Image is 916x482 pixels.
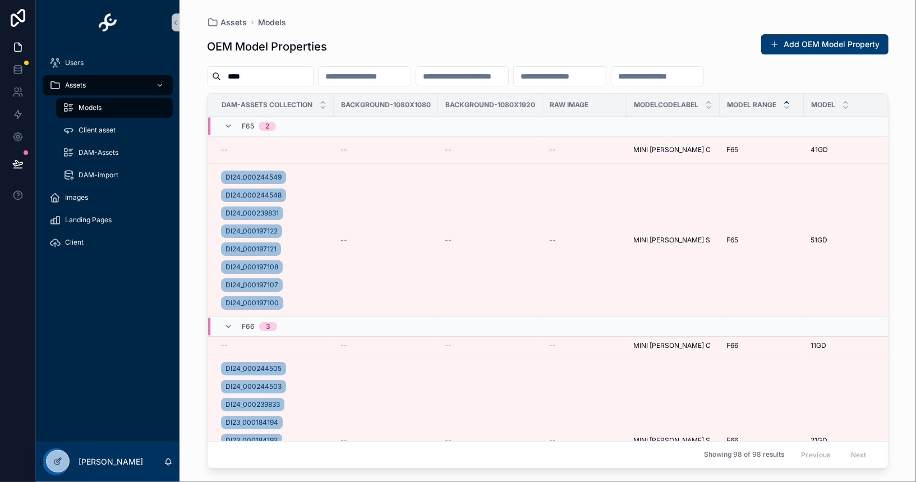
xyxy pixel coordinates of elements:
[225,281,278,290] span: DI24_000197107
[225,400,280,409] span: DI24_000239833
[811,100,835,109] span: Model
[65,58,84,67] span: Users
[811,236,881,245] a: 51GD
[341,100,431,109] span: Background-1080x1080
[221,278,283,292] a: DI24_000197107
[221,296,283,310] a: DI24_000197100
[445,436,452,445] span: --
[258,17,286,28] a: Models
[549,236,620,245] a: --
[726,145,738,154] span: F65
[43,232,173,253] a: Client
[207,39,327,54] h1: OEM Model Properties
[726,145,797,154] a: F65
[340,341,431,350] a: --
[65,238,84,247] span: Client
[56,143,173,163] a: DAM-Assets
[811,436,827,445] span: 21GD
[242,122,254,131] span: F65
[221,260,283,274] a: DI24_000197108
[549,436,556,445] span: --
[445,145,536,154] a: --
[221,171,286,184] a: DI24_000244549
[550,100,588,109] span: RAW image
[65,193,88,202] span: Images
[79,103,102,112] span: Models
[207,17,247,28] a: Assets
[225,418,278,427] span: DI23_000184194
[43,75,173,95] a: Assets
[221,206,283,220] a: DI24_000239831
[633,341,713,350] a: MINI [PERSON_NAME] C
[633,236,710,245] span: MINI [PERSON_NAME] S
[221,416,283,429] a: DI23_000184194
[225,173,282,182] span: DI24_000244549
[79,126,116,135] span: Client asset
[634,100,698,109] span: ModelCodeLabel
[79,148,118,157] span: DAM-Assets
[811,341,881,350] a: 11GD
[726,341,738,350] span: F66
[340,341,347,350] span: --
[811,145,881,154] a: 41GD
[221,398,284,411] a: DI24_000239833
[727,100,776,109] span: Model Range
[265,122,269,131] div: 2
[549,145,556,154] span: --
[56,165,173,185] a: DAM-import
[221,341,327,350] a: --
[221,189,286,202] a: DI24_000244548
[225,299,279,307] span: DI24_000197100
[221,168,327,312] a: DI24_000244549DI24_000244548DI24_000239831DI24_000197122DI24_000197121DI24_000197108DI24_00019710...
[633,436,713,445] a: MINI [PERSON_NAME] S
[225,382,282,391] span: DI24_000244503
[726,436,738,445] span: F66
[633,236,713,245] a: MINI [PERSON_NAME] S
[549,145,620,154] a: --
[221,224,282,238] a: DI24_000197122
[221,145,327,154] a: --
[549,236,556,245] span: --
[445,436,536,445] a: --
[811,341,826,350] span: 11GD
[340,236,431,245] a: --
[225,227,278,236] span: DI24_000197122
[633,145,713,154] a: MINI [PERSON_NAME] C
[445,341,536,350] a: --
[445,236,536,245] a: --
[43,187,173,208] a: Images
[65,81,86,90] span: Assets
[549,341,620,350] a: --
[221,380,286,393] a: DI24_000244503
[43,53,173,73] a: Users
[99,13,117,31] img: App logo
[726,236,738,245] span: F65
[225,209,279,218] span: DI24_000239831
[633,341,711,350] span: MINI [PERSON_NAME] C
[221,341,228,350] span: --
[220,17,247,28] span: Assets
[726,436,797,445] a: F66
[56,98,173,118] a: Models
[726,341,797,350] a: F66
[445,100,535,109] span: Background-1080x1920
[811,236,827,245] span: 51GD
[225,191,282,200] span: DI24_000244548
[36,45,179,267] div: scrollable content
[761,34,889,54] button: Add OEM Model Property
[811,436,881,445] a: 21GD
[445,145,452,154] span: --
[340,145,347,154] span: --
[633,436,710,445] span: MINI [PERSON_NAME] S
[549,341,556,350] span: --
[222,100,312,109] span: Dam-assets collection
[56,120,173,140] a: Client asset
[340,236,347,245] span: --
[221,362,286,375] a: DI24_000244505
[340,436,431,445] a: --
[221,434,282,447] a: DI23_000184193
[225,436,278,445] span: DI23_000184193
[79,456,143,467] p: [PERSON_NAME]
